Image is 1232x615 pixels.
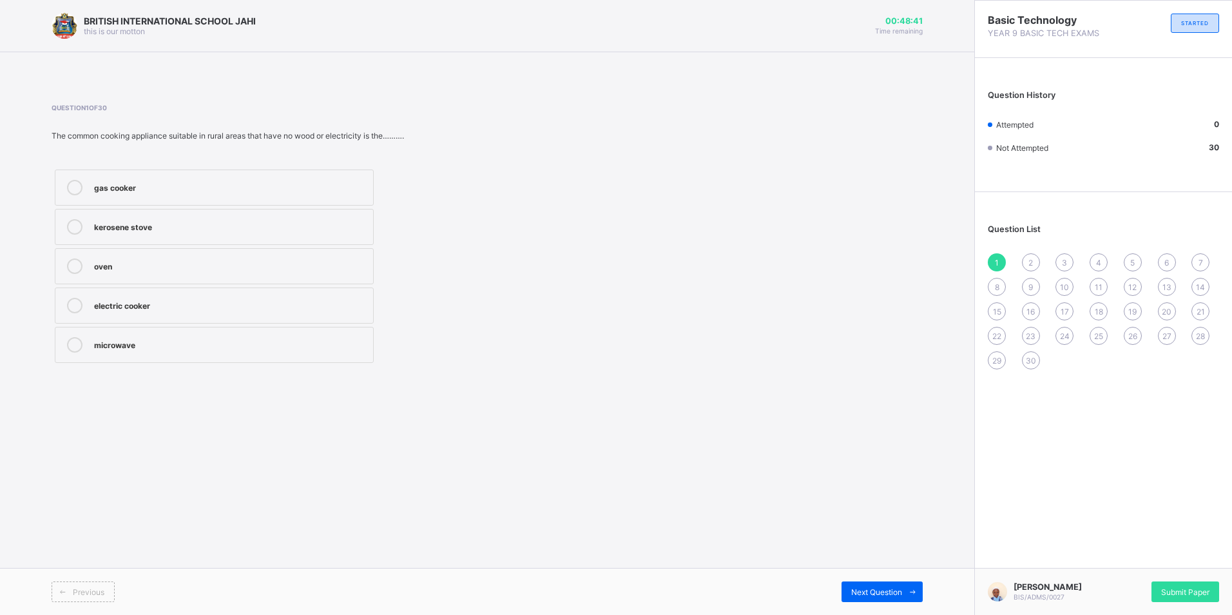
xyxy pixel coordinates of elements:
[1062,258,1067,268] span: 3
[1164,258,1169,268] span: 6
[1128,307,1137,317] span: 19
[1028,258,1033,268] span: 2
[1026,307,1035,317] span: 16
[1026,331,1035,341] span: 23
[1181,20,1209,26] span: STARTED
[995,258,999,268] span: 1
[1196,331,1205,341] span: 28
[875,27,923,35] span: Time remaining
[1162,282,1171,292] span: 13
[996,120,1034,130] span: Attempted
[996,143,1048,153] span: Not Attempted
[988,14,1104,26] span: Basic Technology
[1162,307,1171,317] span: 20
[1130,258,1135,268] span: 5
[1026,356,1036,366] span: 30
[1061,307,1069,317] span: 17
[1095,282,1102,292] span: 11
[1214,119,1219,129] b: 0
[1096,258,1101,268] span: 4
[1014,582,1082,592] span: [PERSON_NAME]
[1060,282,1069,292] span: 10
[1128,331,1137,341] span: 26
[993,307,1001,317] span: 15
[1095,307,1103,317] span: 18
[1128,282,1137,292] span: 12
[875,16,923,26] span: 00:48:41
[1162,331,1171,341] span: 27
[992,356,1001,366] span: 29
[94,180,367,193] div: gas cooker
[94,219,367,232] div: kerosene stove
[1094,331,1103,341] span: 25
[94,298,367,311] div: electric cooker
[988,90,1055,100] span: Question History
[992,331,1001,341] span: 22
[1198,258,1203,268] span: 7
[1161,587,1209,597] span: Submit Paper
[52,104,594,112] span: Question 1 of 30
[1014,593,1064,601] span: BIS/ADMS/0027
[73,587,104,597] span: Previous
[94,337,367,350] div: microwave
[995,282,999,292] span: 8
[1209,142,1219,152] b: 30
[94,259,367,271] div: oven
[988,28,1104,38] span: YEAR 9 BASIC TECH EXAMS
[1060,331,1070,341] span: 24
[851,587,902,597] span: Next Question
[84,26,145,36] span: this is our motton
[988,224,1041,234] span: Question List
[1028,282,1033,292] span: 9
[84,15,256,26] span: BRITISH INTERNATIONAL SCHOOL JAHI
[1196,282,1205,292] span: 14
[1197,307,1205,317] span: 21
[52,131,594,141] div: The common cooking appliance suitable in rural areas that have no wood or electricity is the……….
